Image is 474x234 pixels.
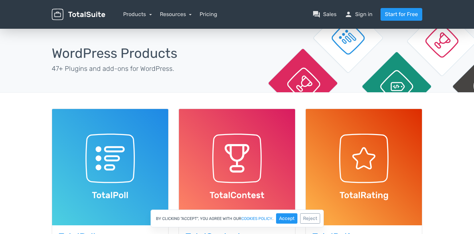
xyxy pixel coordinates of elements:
[160,11,192,17] a: Resources
[52,64,232,74] p: 47+ Plugins and add-ons for WordPress.
[151,210,324,227] div: By clicking "Accept", you agree with our .
[312,10,336,18] a: question_answerSales
[123,11,152,17] a: Products
[52,46,232,61] h1: WordPress Products
[200,10,217,18] a: Pricing
[179,109,295,225] img: TotalContest WordPress Plugin
[312,10,320,18] span: question_answer
[306,109,422,225] img: TotalRating WordPress Plugin
[344,10,373,18] a: personSign in
[52,109,168,225] img: TotalPoll WordPress Plugin
[381,8,422,21] a: Start for Free
[241,217,272,221] a: cookies policy
[276,213,297,224] button: Accept
[52,9,105,20] img: TotalSuite for WordPress
[300,213,320,224] button: Reject
[344,10,352,18] span: person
